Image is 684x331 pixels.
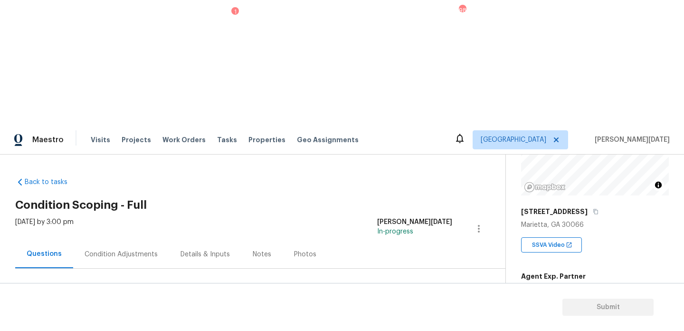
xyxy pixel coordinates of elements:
[122,135,151,145] span: Projects
[32,135,64,145] span: Maestro
[91,135,110,145] span: Visits
[591,207,600,216] button: Copy Address
[653,179,664,191] button: Toggle attribution
[521,272,586,281] h5: Agent Exp. Partner
[521,237,582,253] div: SSVA Video
[532,240,569,250] span: SSVA Video
[162,135,206,145] span: Work Orders
[521,207,588,216] h5: [STREET_ADDRESS]
[294,250,316,259] div: Photos
[377,228,413,235] span: In-progress
[15,200,505,210] h2: Condition Scoping - Full
[377,217,452,227] div: [PERSON_NAME][DATE]
[217,136,237,143] span: Tasks
[591,135,670,145] span: [PERSON_NAME][DATE]
[27,249,62,259] div: Questions
[15,217,74,240] div: [DATE] by 3:00 pm
[15,177,106,187] a: Back to tasks
[85,250,158,259] div: Condition Adjustments
[297,135,359,145] span: Geo Assignments
[655,180,661,190] span: Toggle attribution
[521,220,669,230] div: Marietta, GA 30066
[566,242,572,248] img: Open In New Icon
[524,182,566,193] a: Mapbox homepage
[180,250,230,259] div: Details & Inputs
[248,135,285,145] span: Properties
[481,135,546,145] span: [GEOGRAPHIC_DATA]
[253,250,271,259] div: Notes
